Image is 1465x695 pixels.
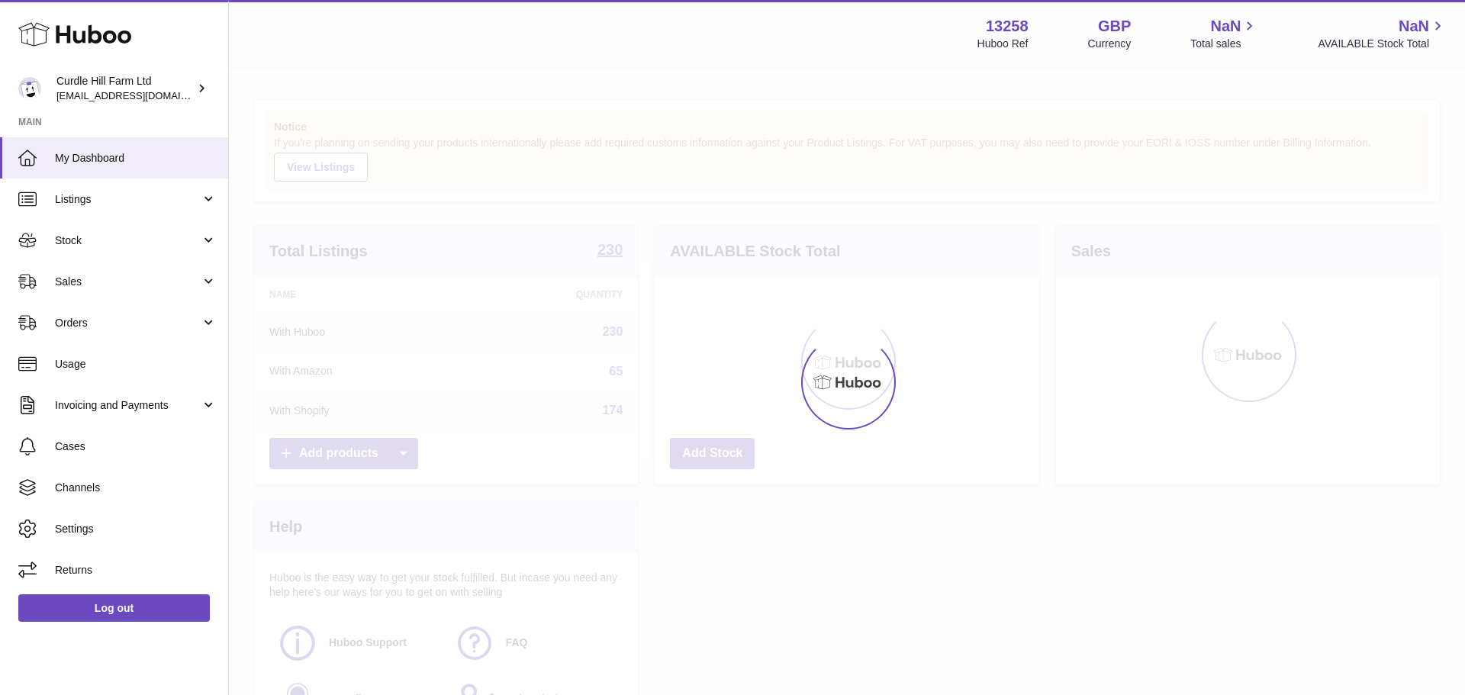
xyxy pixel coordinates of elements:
[18,594,210,622] a: Log out
[1190,37,1258,51] span: Total sales
[55,233,201,248] span: Stock
[55,357,217,372] span: Usage
[55,481,217,495] span: Channels
[55,563,217,578] span: Returns
[1098,16,1131,37] strong: GBP
[55,275,201,289] span: Sales
[977,37,1029,51] div: Huboo Ref
[18,77,41,100] img: internalAdmin-13258@internal.huboo.com
[986,16,1029,37] strong: 13258
[1190,16,1258,51] a: NaN Total sales
[55,192,201,207] span: Listings
[1088,37,1132,51] div: Currency
[55,522,217,536] span: Settings
[1318,37,1447,51] span: AVAILABLE Stock Total
[56,89,224,101] span: [EMAIL_ADDRESS][DOMAIN_NAME]
[1318,16,1447,51] a: NaN AVAILABLE Stock Total
[1399,16,1429,37] span: NaN
[55,316,201,330] span: Orders
[55,151,217,166] span: My Dashboard
[55,439,217,454] span: Cases
[56,74,194,103] div: Curdle Hill Farm Ltd
[55,398,201,413] span: Invoicing and Payments
[1210,16,1241,37] span: NaN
